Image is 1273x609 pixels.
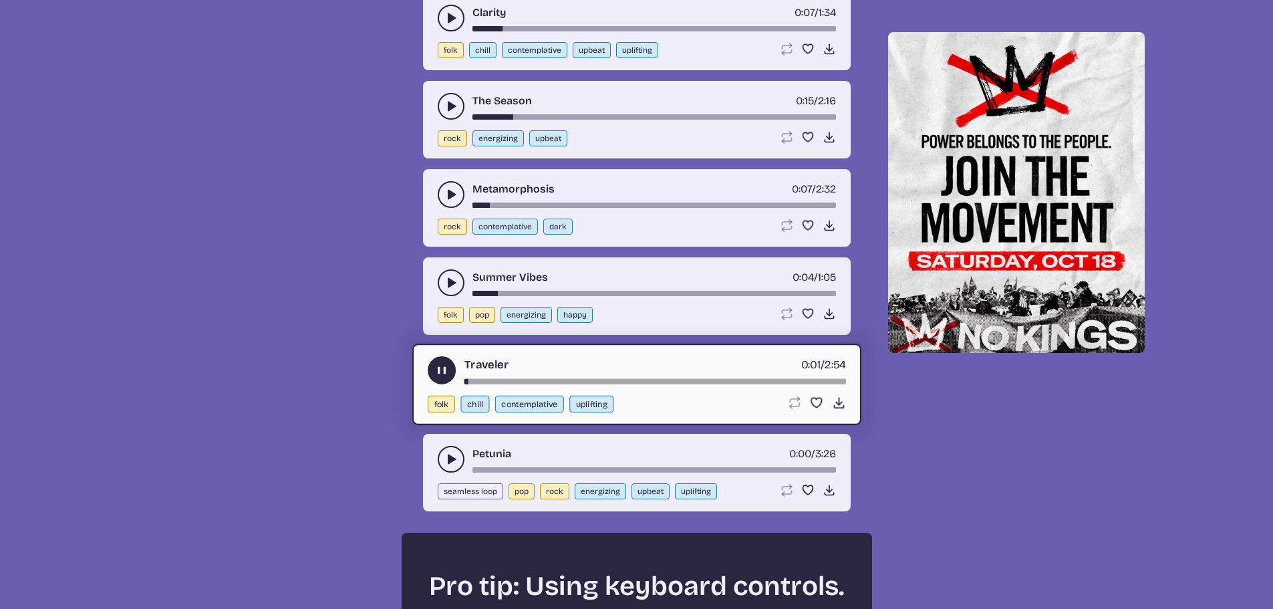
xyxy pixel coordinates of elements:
[815,447,836,460] span: 3:26
[818,94,836,107] span: 2:16
[472,291,836,296] div: song-time-bar
[795,5,836,21] div: /
[529,130,567,146] button: upbeat
[792,181,836,197] div: /
[780,130,793,144] button: Loop
[509,483,535,499] button: pop
[816,182,836,195] span: 2:32
[631,483,670,499] button: upbeat
[569,396,613,412] button: uplifting
[801,483,815,497] button: Favorite
[469,307,495,323] button: pop
[825,358,846,371] span: 2:54
[472,5,506,21] a: Clarity
[438,269,464,296] button: play-pause toggle
[438,219,467,235] button: rock
[501,307,552,323] button: energizing
[801,358,820,371] span: timer
[616,42,658,58] button: uplifting
[472,26,836,31] div: song-time-bar
[809,396,823,410] button: Favorite
[438,5,464,31] button: play-pause toggle
[801,219,815,232] button: Favorite
[438,307,464,323] button: folk
[472,203,836,208] div: song-time-bar
[438,42,464,58] button: folk
[472,114,836,120] div: song-time-bar
[438,93,464,120] button: play-pause toggle
[818,271,836,283] span: 1:05
[472,446,511,462] a: Petunia
[575,483,626,499] button: energizing
[543,219,573,235] button: dark
[796,94,814,107] span: timer
[780,219,793,232] button: Loop
[792,182,812,195] span: timer
[789,447,811,460] span: timer
[472,130,524,146] button: energizing
[787,396,801,410] button: Loop
[540,483,569,499] button: rock
[438,483,503,499] button: seamless loop
[819,6,836,19] span: 1:34
[438,181,464,208] button: play-pause toggle
[438,130,467,146] button: rock
[675,483,717,499] button: uplifting
[796,93,836,109] div: /
[801,130,815,144] button: Favorite
[502,42,567,58] button: contemplative
[494,396,563,412] button: contemplative
[793,271,814,283] span: timer
[780,483,793,497] button: Loop
[793,269,836,285] div: /
[780,42,793,55] button: Loop
[472,219,538,235] button: contemplative
[801,307,815,320] button: Favorite
[464,356,508,373] a: Traveler
[469,42,497,58] button: chill
[472,181,555,197] a: Metamorphosis
[472,93,532,109] a: The Season
[557,307,593,323] button: happy
[428,396,455,412] button: folk
[426,570,848,602] h2: Pro tip: Using keyboard controls.
[795,6,815,19] span: timer
[789,446,836,462] div: /
[428,356,456,384] button: play-pause toggle
[460,396,489,412] button: chill
[801,356,845,373] div: /
[472,467,836,473] div: song-time-bar
[780,307,793,320] button: Loop
[472,269,548,285] a: Summer Vibes
[438,446,464,473] button: play-pause toggle
[801,42,815,55] button: Favorite
[573,42,611,58] button: upbeat
[464,379,845,384] div: song-time-bar
[888,32,1145,353] img: Help save our democracy!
